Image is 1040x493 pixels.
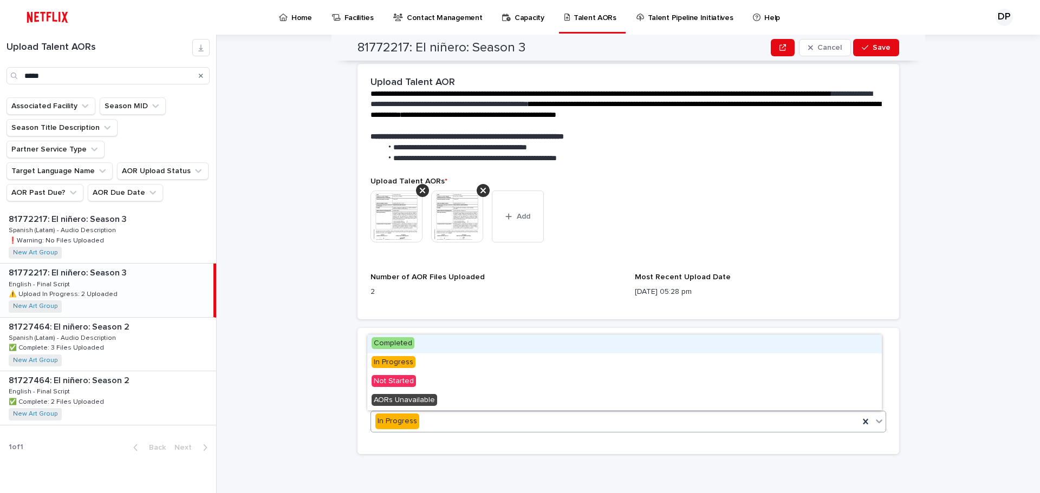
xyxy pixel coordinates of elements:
p: ✅ Complete: 2 Files Uploaded [9,396,106,406]
span: Next [174,444,198,451]
a: New Art Group [13,249,57,257]
button: Cancel [799,39,851,56]
button: Add [492,190,544,242]
span: AORs Unavailable [372,394,437,406]
button: Target Language Name [6,162,113,180]
button: Next [170,443,216,452]
a: New Art Group [13,357,57,364]
div: In Progress [375,413,419,429]
span: Cancel [817,44,842,51]
div: AORs Unavailable [367,391,882,410]
input: Search [6,67,210,84]
div: Completed [367,334,882,353]
span: Not Started [372,375,416,387]
p: 81772217: El niñero: Season 3 [9,266,129,278]
div: In Progress [367,353,882,372]
h2: 81772217: El niñero: Season 3 [357,40,525,56]
p: 2 [370,286,622,298]
p: 81727464: El niñero: Season 2 [9,373,132,386]
p: Spanish (Latam) - Audio Description [9,225,118,234]
div: DP [996,9,1013,26]
button: Partner Service Type [6,141,105,158]
button: Associated Facility [6,97,95,115]
img: ifQbXi3ZQGMSEF7WDB7W [22,6,73,28]
button: Back [125,443,170,452]
button: Save [853,39,899,56]
button: AOR Upload Status [117,162,209,180]
span: Add [517,213,530,220]
button: Season Title Description [6,119,118,136]
span: Completed [372,337,414,349]
a: New Art Group [13,410,57,418]
div: Not Started [367,372,882,391]
p: 81727464: El niñero: Season 2 [9,320,132,332]
p: 81772217: El niñero: Season 3 [9,212,129,225]
span: Save [873,44,890,51]
p: [DATE] 05:28 pm [635,286,886,298]
a: New Art Group [13,303,57,310]
button: Season MID [100,97,166,115]
span: Number of AOR Files Uploaded [370,273,485,281]
span: In Progress [372,356,415,368]
p: English - Final Script [9,386,72,396]
p: ⚠️ Upload In Progress: 2 Uploaded [9,288,120,298]
button: AOR Due Date [88,184,163,201]
p: ❗️Warning: No Files Uploaded [9,235,106,245]
span: Back [142,444,166,451]
span: Upload Talent AORs [370,178,447,185]
p: Spanish (Latam) - Audio Description [9,332,118,342]
h2: Upload Talent AOR [370,77,455,89]
span: Most Recent Upload Date [635,273,731,281]
button: AOR Past Due? [6,184,83,201]
p: English - Final Script [9,279,72,288]
h1: Upload Talent AORs [6,42,192,54]
p: ✅ Complete: 3 Files Uploaded [9,342,106,352]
